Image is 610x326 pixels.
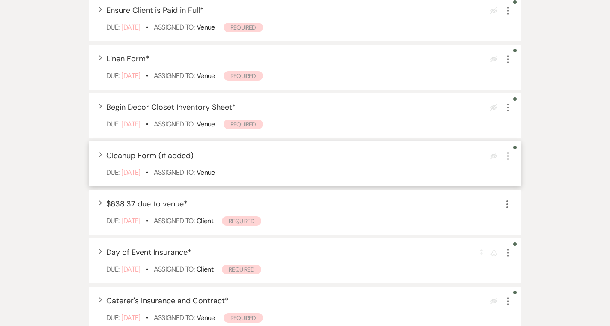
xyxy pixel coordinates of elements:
[106,216,119,225] span: Due:
[197,120,215,129] span: Venue
[106,296,229,306] span: Caterer's Insurance and Contract *
[121,265,140,274] span: [DATE]
[146,216,148,225] b: •
[146,265,148,274] b: •
[154,71,194,80] span: Assigned To:
[106,120,119,129] span: Due:
[224,23,263,32] span: Required
[146,120,148,129] b: •
[154,313,194,322] span: Assigned To:
[146,71,148,80] b: •
[224,120,263,129] span: Required
[154,265,194,274] span: Assigned To:
[106,265,119,274] span: Due:
[146,313,148,322] b: •
[106,200,188,208] button: $638.37 due to venue*
[197,313,215,322] span: Venue
[197,216,213,225] span: Client
[106,54,150,64] span: Linen Form *
[121,168,140,177] span: [DATE]
[222,265,261,274] span: Required
[106,102,236,112] span: Begin Decor Closet Inventory Sheet *
[146,168,148,177] b: •
[197,71,215,80] span: Venue
[154,168,194,177] span: Assigned To:
[106,248,191,256] button: Day of Event Insurance*
[222,216,261,226] span: Required
[197,23,215,32] span: Venue
[197,265,213,274] span: Client
[106,5,204,15] span: Ensure Client is Paid in Full *
[106,297,229,305] button: Caterer's Insurance and Contract*
[197,168,215,177] span: Venue
[106,152,194,159] button: Cleanup Form (if added)
[121,313,140,322] span: [DATE]
[146,23,148,32] b: •
[106,103,236,111] button: Begin Decor Closet Inventory Sheet*
[106,71,119,80] span: Due:
[154,120,194,129] span: Assigned To:
[224,71,263,81] span: Required
[121,120,140,129] span: [DATE]
[154,23,194,32] span: Assigned To:
[154,216,194,225] span: Assigned To:
[121,216,140,225] span: [DATE]
[106,313,119,322] span: Due:
[106,199,188,209] span: $638.37 due to venue *
[121,71,140,80] span: [DATE]
[106,168,119,177] span: Due:
[106,150,194,161] span: Cleanup Form (if added)
[106,55,150,63] button: Linen Form*
[121,23,140,32] span: [DATE]
[224,313,263,323] span: Required
[106,23,119,32] span: Due:
[106,247,191,257] span: Day of Event Insurance *
[106,6,204,14] button: Ensure Client is Paid in Full*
